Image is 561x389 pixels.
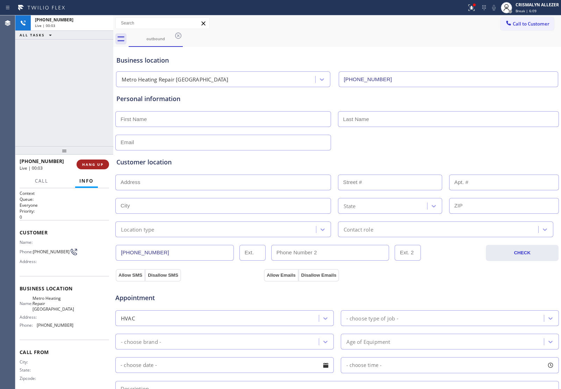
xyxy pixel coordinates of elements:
button: Mute [489,3,499,13]
span: Phone: [20,323,37,328]
span: - choose time - [346,362,382,368]
span: Metro Heating Repair [GEOGRAPHIC_DATA] [33,296,74,312]
span: Call [35,178,48,184]
div: State [344,202,356,210]
span: Call to Customer [513,21,549,27]
span: Name: [20,240,38,245]
div: Personal information [116,94,558,104]
input: Phone Number 2 [271,245,389,261]
div: Location type [121,225,154,233]
div: Age of Equipment [346,338,390,346]
input: - choose date - [115,357,334,373]
span: [PHONE_NUMBER] [20,158,64,164]
span: Live | 00:03 [35,23,55,28]
span: Break | 6:09 [516,8,537,13]
span: [PHONE_NUMBER] [33,249,70,254]
span: Info [79,178,94,184]
div: - choose brand - [121,338,161,346]
span: Address: [20,314,38,320]
span: [PHONE_NUMBER] [35,17,73,23]
span: Live | 00:03 [20,165,43,171]
input: Ext. [239,245,266,261]
div: Metro Heating Repair [GEOGRAPHIC_DATA] [122,76,229,84]
span: Zipcode: [20,376,38,381]
span: ALL TASKS [20,33,45,37]
button: HANG UP [77,160,109,169]
div: - choose type of job - [346,314,398,322]
div: Customer location [116,157,558,167]
span: Address: [20,259,38,264]
input: Email [115,135,331,150]
span: Call From [20,349,109,355]
div: CRISMALYN ALLEZER [516,2,559,8]
span: Appointment [115,293,262,303]
button: Info [75,174,98,188]
button: Disallow SMS [145,269,181,282]
button: CHECK [486,245,559,261]
input: City [115,198,331,214]
h1: Context [20,190,109,196]
button: Allow SMS [116,269,145,282]
button: Call to Customer [501,17,554,30]
span: Customer [20,229,109,236]
h2: Priority: [20,208,109,214]
button: Call [31,174,52,188]
div: Contact role [344,225,373,233]
span: Phone: [20,249,33,254]
div: Business location [116,56,558,65]
span: Name: [20,301,33,306]
h2: Queue: [20,196,109,202]
input: Apt. # [449,175,559,190]
p: 0 [20,214,109,220]
input: First Name [115,111,331,127]
input: Address [115,175,331,190]
input: ZIP [449,198,559,214]
span: State: [20,367,38,373]
span: [PHONE_NUMBER] [37,323,73,328]
input: Street # [338,175,442,190]
span: HANG UP [82,162,103,167]
p: Everyone [20,202,109,208]
input: Ext. 2 [395,245,421,261]
div: HVAC [121,314,135,322]
button: Disallow Emails [299,269,339,282]
input: Phone Number [339,71,559,87]
div: outbound [129,36,182,41]
input: Last Name [338,111,559,127]
button: ALL TASKS [15,31,59,39]
span: Business location [20,285,109,292]
input: Search [116,17,209,29]
input: Phone Number [116,245,234,261]
span: City: [20,359,38,365]
button: Allow Emails [264,269,298,282]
